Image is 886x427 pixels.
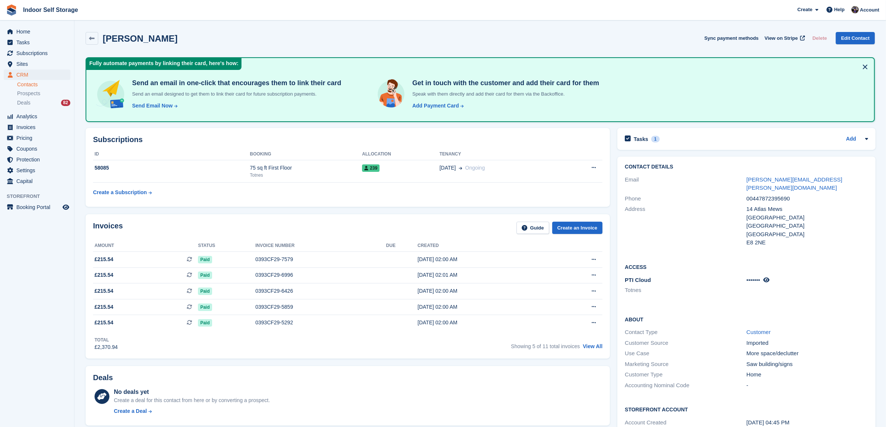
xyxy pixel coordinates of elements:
[7,193,74,200] span: Storefront
[439,164,456,172] span: [DATE]
[4,26,70,37] a: menu
[4,59,70,69] a: menu
[4,37,70,48] a: menu
[4,165,70,176] a: menu
[198,288,212,295] span: Paid
[95,319,113,327] span: £215.54
[418,319,550,327] div: [DATE] 02:00 AM
[418,287,550,295] div: [DATE] 02:00 AM
[625,328,746,337] div: Contact Type
[418,256,550,263] div: [DATE] 02:00 AM
[255,287,386,295] div: 0393CF29-6426
[250,172,362,179] div: Totnes
[95,287,113,295] span: £215.54
[746,176,842,191] a: [PERSON_NAME][EMAIL_ADDRESS][PERSON_NAME][DOMAIN_NAME]
[746,339,868,347] div: Imported
[746,418,868,427] div: [DATE] 04:45 PM
[255,271,386,279] div: 0393CF29-6996
[376,79,406,109] img: get-in-touch-e3e95b6451f4e49772a6039d3abdde126589d6f45a760754adfa51be33bf0f70.svg
[409,102,464,110] a: Add Payment Card
[16,133,61,143] span: Pricing
[836,32,875,44] a: Edit Contact
[439,148,561,160] th: Tenancy
[114,407,270,415] a: Create a Deal
[465,165,485,171] span: Ongoing
[16,26,61,37] span: Home
[16,176,61,186] span: Capital
[20,4,81,16] a: Indoor Self Storage
[114,388,270,396] div: No deals yet
[625,205,746,247] div: Address
[250,148,362,160] th: Booking
[625,315,868,323] h2: About
[516,222,549,234] a: Guide
[17,90,70,97] a: Prospects
[834,6,845,13] span: Help
[93,164,250,172] div: 58085
[625,381,746,390] div: Accounting Nominal Code
[198,240,255,252] th: Status
[114,396,270,404] div: Create a deal for this contact from here or by converting a prospect.
[746,329,771,335] a: Customer
[6,4,17,16] img: stora-icon-8386f47178a22dfd0bd8f6a31ec36ba5ce8667c1dd55bd0f319d3a0aa187defe.svg
[16,154,61,165] span: Protection
[362,148,439,160] th: Allocation
[16,122,61,132] span: Invoices
[86,58,242,70] div: Fully automate payments by linking their card, here's how:
[16,202,61,212] span: Booking Portal
[634,136,648,142] h2: Tasks
[746,349,868,358] div: More space/declutter
[198,319,212,327] span: Paid
[746,381,868,390] div: -
[362,164,380,172] span: 239
[93,373,113,382] h2: Deals
[129,90,341,98] p: Send an email designed to get them to link their card for future subscription payments.
[95,79,126,110] img: send-email-b5881ef4c8f827a638e46e229e590028c7e36e3a6c99d2365469aff88783de13.svg
[418,303,550,311] div: [DATE] 02:00 AM
[851,6,859,13] img: Sandra Pomeroy
[846,135,856,144] a: Add
[95,303,113,311] span: £215.54
[625,405,868,413] h2: Storefront Account
[4,202,70,212] a: menu
[511,343,580,349] span: Showing 5 of 11 total invoices
[16,37,61,48] span: Tasks
[809,32,830,44] button: Delete
[250,164,362,172] div: 75 sq ft First Floor
[4,176,70,186] a: menu
[4,48,70,58] a: menu
[746,213,868,222] div: [GEOGRAPHIC_DATA]
[651,136,660,142] div: 1
[17,99,70,107] a: Deals 82
[746,277,760,283] span: •••••••
[132,102,173,110] div: Send Email Now
[255,319,386,327] div: 0393CF29-5292
[93,148,250,160] th: ID
[16,70,61,80] span: CRM
[418,240,550,252] th: Created
[746,205,868,213] div: 14 Atlas Mews
[93,186,152,199] a: Create a Subscription
[93,240,198,252] th: Amount
[409,90,599,98] p: Speak with them directly and add their card for them via the Backoffice.
[625,286,746,295] li: Totnes
[95,337,118,343] div: Total
[95,256,113,263] span: £215.54
[17,81,70,88] a: Contacts
[93,222,123,234] h2: Invoices
[255,240,386,252] th: Invoice number
[860,6,879,14] span: Account
[704,32,759,44] button: Sync payment methods
[765,35,798,42] span: View on Stripe
[625,176,746,192] div: Email
[16,59,61,69] span: Sites
[4,154,70,165] a: menu
[93,189,147,196] div: Create a Subscription
[61,100,70,106] div: 82
[762,32,807,44] a: View on Stripe
[625,263,868,270] h2: Access
[198,304,212,311] span: Paid
[746,230,868,239] div: [GEOGRAPHIC_DATA]
[16,165,61,176] span: Settings
[16,144,61,154] span: Coupons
